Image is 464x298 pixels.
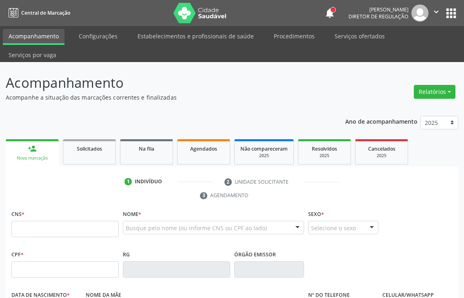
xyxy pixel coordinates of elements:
a: Estabelecimentos e profissionais de saúde [132,29,260,43]
div: Nova marcação [11,155,53,161]
span: Não compareceram [240,145,288,152]
span: Na fila [139,145,154,152]
label: CNS [11,208,24,221]
button: Relatórios [414,85,455,99]
label: Órgão emissor [234,249,276,261]
a: Procedimentos [268,29,320,43]
p: Ano de acompanhamento [345,116,417,126]
i:  [432,7,441,16]
img: img [411,4,428,22]
a: Serviços por vaga [3,48,62,62]
button: apps [444,6,458,20]
div: Indivíduo [135,178,162,185]
div: [PERSON_NAME] [349,6,408,13]
div: 2025 [361,153,402,159]
label: Sexo [308,208,324,221]
span: Resolvidos [312,145,337,152]
span: Solicitados [77,145,102,152]
button:  [428,4,444,22]
span: Selecione o sexo [311,224,356,232]
div: 2025 [240,153,288,159]
a: Acompanhamento [3,29,64,45]
p: Acompanhamento [6,73,322,93]
span: Diretor de regulação [349,13,408,20]
label: RG [123,249,130,261]
a: Central de Marcação [6,6,70,20]
a: Serviços ofertados [329,29,391,43]
span: Agendados [190,145,217,152]
a: Configurações [73,29,123,43]
div: 1 [124,178,132,185]
label: CPF [11,249,24,261]
label: Nome [123,208,141,221]
span: Central de Marcação [21,9,70,16]
div: person_add [28,144,37,153]
button: notifications [324,7,335,19]
span: Busque pelo nome (ou informe CNS ou CPF ao lado) [126,224,267,232]
span: Cancelados [368,145,395,152]
p: Acompanhe a situação das marcações correntes e finalizadas [6,93,322,102]
div: 2025 [304,153,345,159]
